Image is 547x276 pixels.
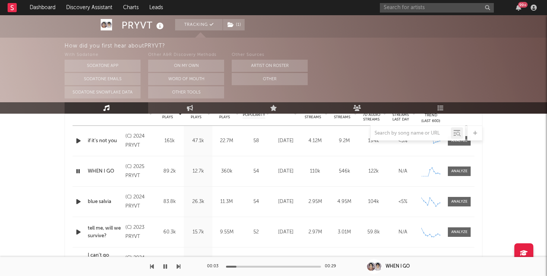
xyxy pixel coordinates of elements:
[65,51,141,60] div: With Sodatone
[232,51,308,60] div: Other Sources
[125,193,153,211] div: (C) 2024 PRYVT
[243,137,269,145] div: 58
[186,168,210,175] div: 12.7k
[186,137,210,145] div: 47.1k
[332,137,357,145] div: 9.2M
[157,168,182,175] div: 89.2k
[88,252,122,274] a: I can't go home, anymore
[125,223,153,241] div: (C) 2023 PRYVT
[386,263,410,270] div: WHEN I GO
[148,60,224,72] button: On My Own
[273,198,299,206] div: [DATE]
[243,228,269,236] div: 52
[186,198,210,206] div: 26.3k
[243,198,269,206] div: 54
[125,132,153,150] div: (C) 2024 PRYVT
[223,19,245,30] span: ( 1 )
[232,73,308,85] button: Other
[88,137,122,145] a: if it's not you
[390,198,416,206] div: <5%
[332,228,357,236] div: 3.01M
[88,168,122,175] a: WHEN I GO
[232,60,308,72] button: Artist on Roster
[148,73,224,85] button: Word Of Mouth
[361,137,386,145] div: 194k
[122,19,166,32] div: PRYVT
[214,198,239,206] div: 11.3M
[390,168,416,175] div: N/A
[65,73,141,85] button: Sodatone Emails
[332,198,357,206] div: 4.95M
[207,262,222,271] div: 00:03
[390,228,416,236] div: N/A
[157,137,182,145] div: 161k
[380,3,494,13] input: Search for artists
[302,137,328,145] div: 4.12M
[302,168,328,175] div: 110k
[243,168,269,175] div: 54
[65,41,547,51] div: How did you first hear about PRYVT ?
[148,51,224,60] div: Other A&R Discovery Methods
[302,228,328,236] div: 2.97M
[518,2,528,8] div: 99 +
[125,162,153,181] div: (C) 2025 PRYVT
[325,262,340,271] div: 00:29
[214,137,239,145] div: 22.7M
[516,5,521,11] button: 99+
[157,228,182,236] div: 60.3k
[302,198,328,206] div: 2.95M
[273,228,299,236] div: [DATE]
[157,198,182,206] div: 83.8k
[88,225,122,240] a: tell me, will we survive?
[88,198,122,206] a: blue salvia
[148,86,224,98] button: Other Tools
[186,228,210,236] div: 15.7k
[361,168,386,175] div: 122k
[223,19,245,30] button: (1)
[273,137,299,145] div: [DATE]
[361,228,386,236] div: 59.8k
[125,254,153,272] div: (C) 2024 PRYVT
[361,198,386,206] div: 104k
[214,228,239,236] div: 9.55M
[332,168,357,175] div: 546k
[371,130,451,136] input: Search by song name or URL
[390,137,416,145] div: <5%
[65,86,141,98] button: Sodatone Snowflake Data
[175,19,223,30] button: Tracking
[65,60,141,72] button: Sodatone App
[214,168,239,175] div: 360k
[273,168,299,175] div: [DATE]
